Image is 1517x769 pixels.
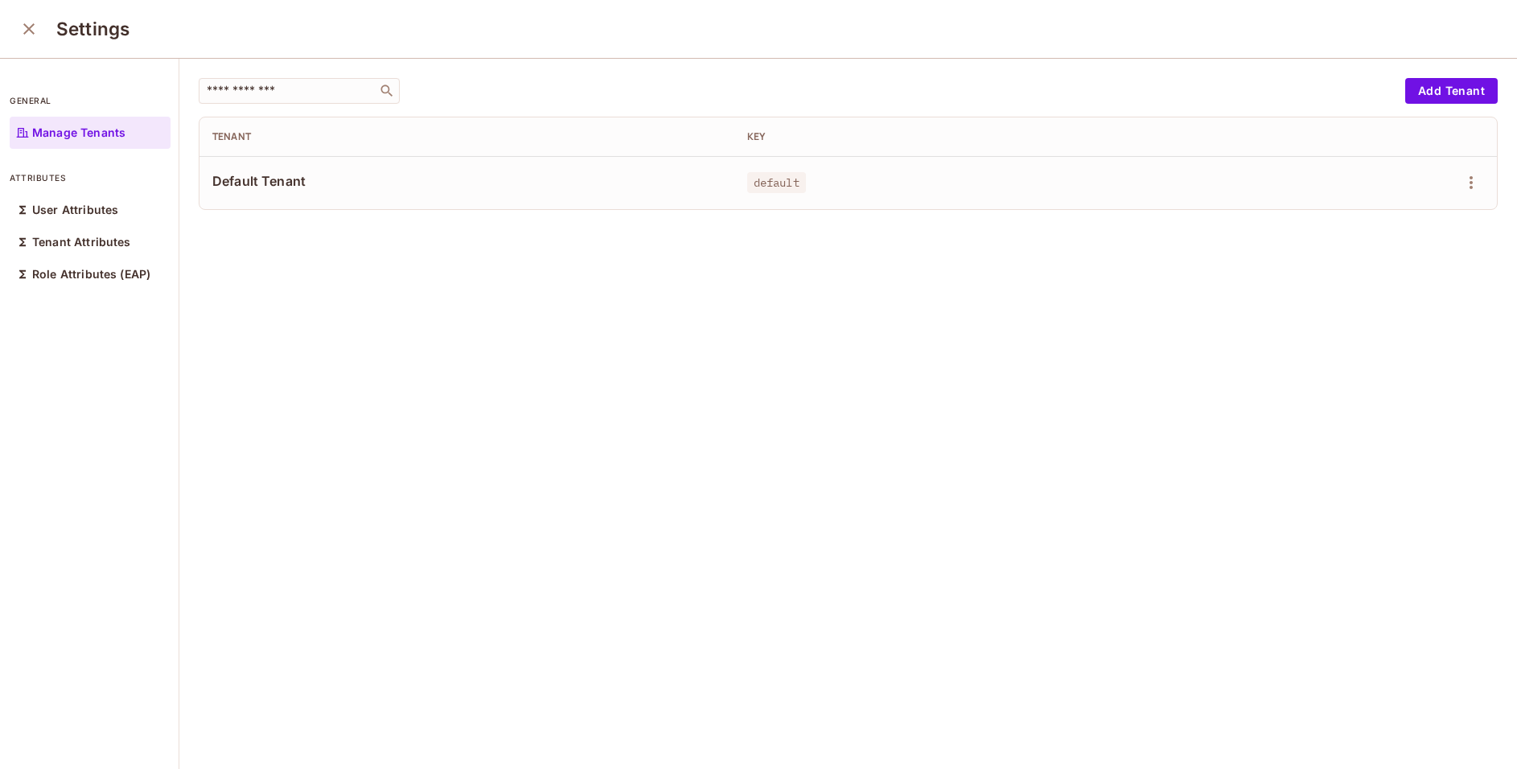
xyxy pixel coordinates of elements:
button: close [13,13,45,45]
p: Manage Tenants [32,126,125,139]
button: Add Tenant [1405,78,1498,104]
div: Tenant [212,130,721,143]
span: Default Tenant [212,172,721,190]
p: Tenant Attributes [32,236,131,249]
p: general [10,94,171,107]
p: User Attributes [32,204,118,216]
p: attributes [10,171,171,184]
h3: Settings [56,18,129,40]
span: default [747,172,806,193]
p: Role Attributes (EAP) [32,268,150,281]
div: Key [747,130,1256,143]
